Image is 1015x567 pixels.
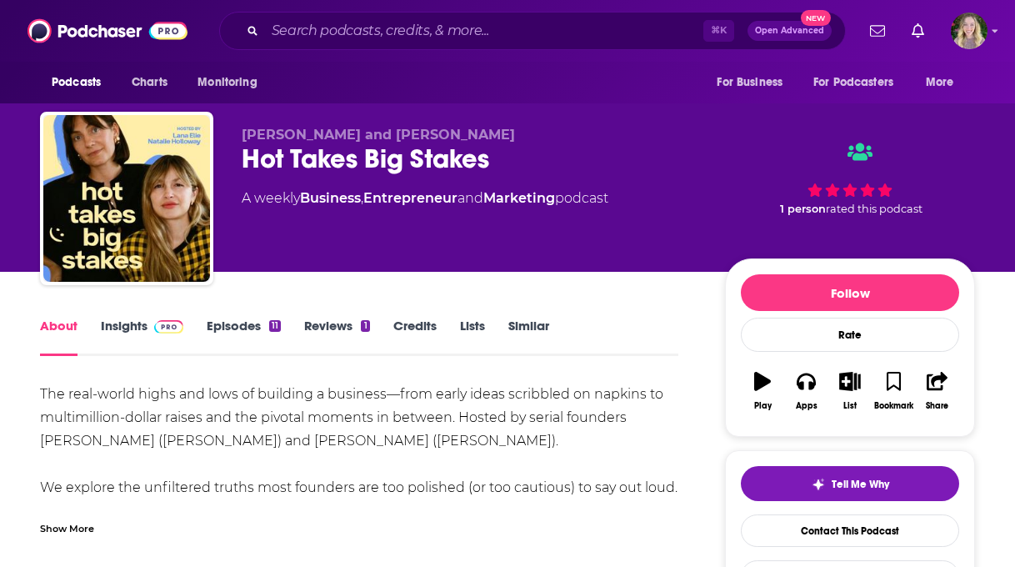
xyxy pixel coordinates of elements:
[361,320,369,332] div: 1
[801,10,831,26] span: New
[43,115,210,282] img: Hot Takes Big Stakes
[741,514,959,547] a: Contact This Podcast
[52,71,101,94] span: Podcasts
[219,12,846,50] div: Search podcasts, credits, & more...
[741,466,959,501] button: tell me why sparkleTell Me Why
[905,17,931,45] a: Show notifications dropdown
[154,320,183,334] img: Podchaser Pro
[40,67,122,98] button: open menu
[780,203,826,215] span: 1 person
[725,127,975,230] div: 1 personrated this podcast
[304,318,369,356] a: Reviews1
[132,71,167,94] span: Charts
[951,13,987,49] img: User Profile
[755,27,824,35] span: Open Advanced
[457,190,483,206] span: and
[916,361,959,421] button: Share
[300,190,361,206] a: Business
[784,361,827,421] button: Apps
[874,401,913,411] div: Bookmark
[828,361,872,421] button: List
[27,15,187,47] img: Podchaser - Follow, Share and Rate Podcasts
[393,318,437,356] a: Credits
[121,67,177,98] a: Charts
[796,401,817,411] div: Apps
[483,190,555,206] a: Marketing
[914,67,975,98] button: open menu
[361,190,363,206] span: ,
[951,13,987,49] button: Show profile menu
[741,361,784,421] button: Play
[826,203,922,215] span: rated this podcast
[863,17,892,45] a: Show notifications dropdown
[741,318,959,352] div: Rate
[926,401,948,411] div: Share
[705,67,803,98] button: open menu
[832,478,889,491] span: Tell Me Why
[951,13,987,49] span: Logged in as lauren19365
[813,71,893,94] span: For Podcasters
[802,67,917,98] button: open menu
[186,67,278,98] button: open menu
[460,318,485,356] a: Lists
[242,127,515,143] span: [PERSON_NAME] and [PERSON_NAME]
[207,318,281,356] a: Episodes11
[269,320,281,332] div: 11
[741,274,959,311] button: Follow
[197,71,257,94] span: Monitoring
[812,478,825,491] img: tell me why sparkle
[872,361,915,421] button: Bookmark
[843,401,857,411] div: List
[40,318,77,356] a: About
[717,71,782,94] span: For Business
[101,318,183,356] a: InsightsPodchaser Pro
[363,190,457,206] a: Entrepreneur
[747,21,832,41] button: Open AdvancedNew
[265,18,703,44] input: Search podcasts, credits, & more...
[508,318,549,356] a: Similar
[754,401,772,411] div: Play
[926,71,954,94] span: More
[703,20,734,42] span: ⌘ K
[242,188,608,208] div: A weekly podcast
